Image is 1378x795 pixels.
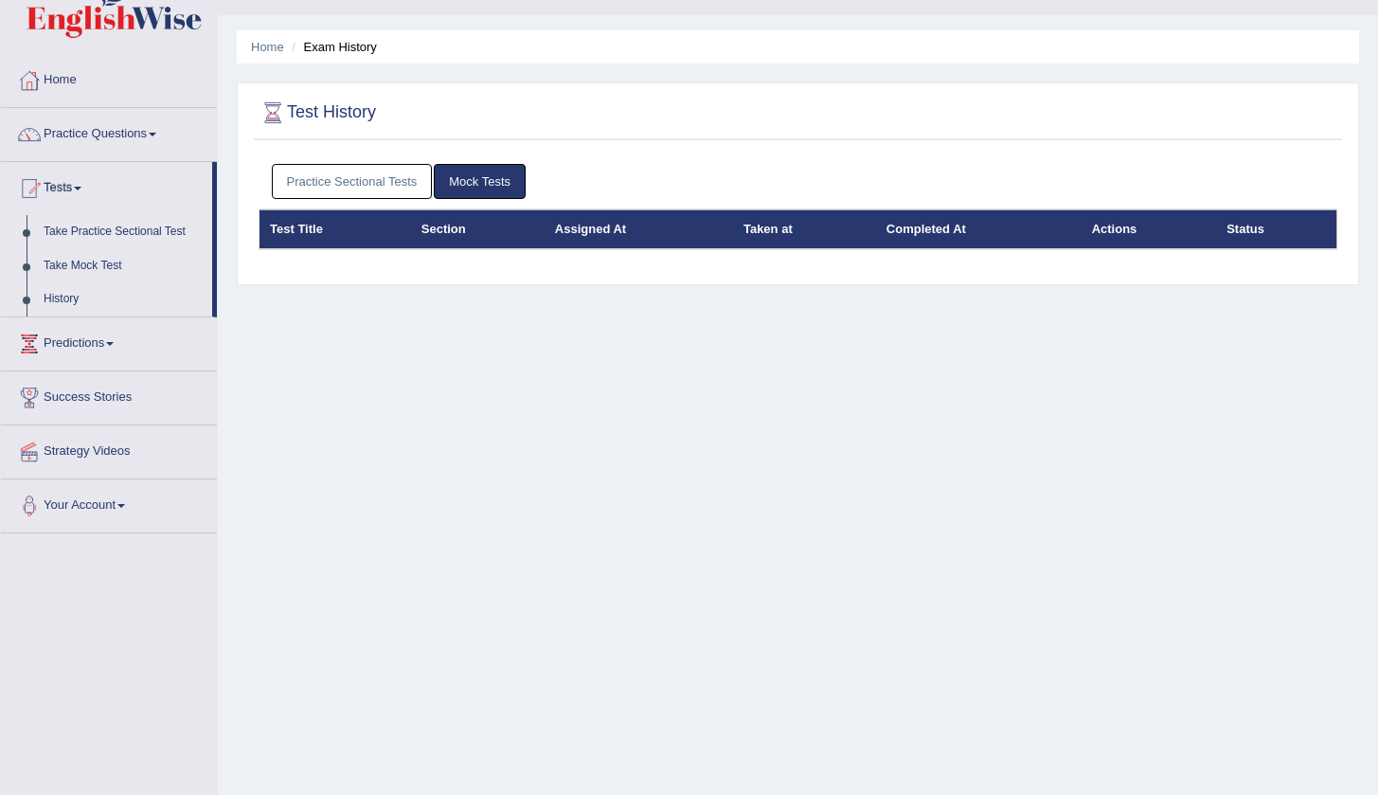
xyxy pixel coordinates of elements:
[272,164,433,199] a: Practice Sectional Tests
[1,162,212,209] a: Tests
[1,479,217,527] a: Your Account
[434,164,526,199] a: Mock Tests
[1,54,217,101] a: Home
[35,249,212,283] a: Take Mock Test
[545,209,733,249] th: Assigned At
[251,40,284,54] a: Home
[876,209,1082,249] th: Completed At
[733,209,876,249] th: Taken at
[1,371,217,419] a: Success Stories
[35,215,212,249] a: Take Practice Sectional Test
[287,38,377,56] li: Exam History
[259,99,376,127] h2: Test History
[1,317,217,365] a: Predictions
[1,425,217,473] a: Strategy Videos
[1082,209,1216,249] th: Actions
[35,282,212,316] a: History
[1216,209,1336,249] th: Status
[411,209,545,249] th: Section
[1,108,217,155] a: Practice Questions
[259,209,411,249] th: Test Title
